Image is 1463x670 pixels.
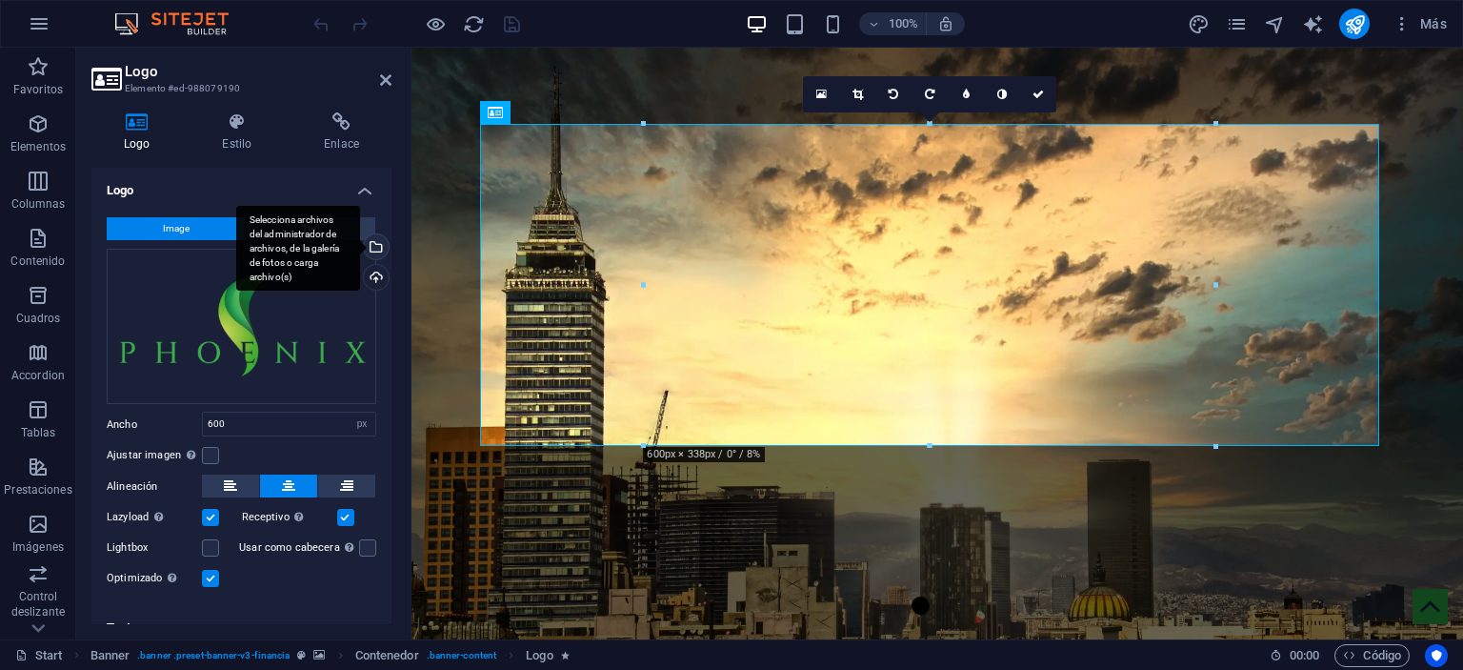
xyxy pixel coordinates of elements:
a: Confirmar ( Ctrl ⏎ ) [1020,76,1056,112]
button: Haz clic para salir del modo de previsualización y seguir editando [424,12,447,35]
span: Código [1343,644,1401,667]
a: Girar 90° a la izquierda [875,76,912,112]
i: Navegador [1264,13,1286,35]
i: El elemento contiene una animación [561,650,570,660]
span: 00 00 [1290,644,1319,667]
a: Haz clic para cancelar la selección y doble clic para abrir páginas [15,644,63,667]
span: Más [1393,14,1447,33]
button: pages [1225,12,1248,35]
span: Haz clic para seleccionar y doble clic para editar [90,644,130,667]
p: Columnas [11,196,66,212]
span: Image [163,217,190,240]
p: Cuadros [16,311,61,326]
button: publish [1339,9,1370,39]
i: AI Writer [1302,13,1324,35]
span: . banner .preset-banner-v3-financia [137,644,290,667]
h4: Logo [91,168,391,202]
p: Accordion [11,368,65,383]
i: Al redimensionar, ajustar el nivel de zoom automáticamente para ajustarse al dispositivo elegido. [937,15,954,32]
a: Modo de recorte [839,76,875,112]
label: Alineación [107,476,202,498]
i: Volver a cargar página [463,13,485,35]
h6: Tiempo de la sesión [1270,644,1320,667]
a: Escala de grises [984,76,1020,112]
div: Selecciona archivos del administrador de archivos, de la galería de fotos o carga archivo(s) [236,206,360,292]
button: navigator [1263,12,1286,35]
label: Ajustar imagen [107,444,202,467]
span: Haz clic para seleccionar y doble clic para editar [526,644,552,667]
label: Receptivo [242,506,337,529]
label: Ancho [107,419,202,430]
div: LOGOPHOENIX-2-OCxscIl-sEu_weOJVPr7Pg.webp [107,249,376,405]
p: Tablas [21,425,56,440]
i: Diseño (Ctrl+Alt+Y) [1188,13,1210,35]
label: Lazyload [107,506,202,529]
label: Usar como cabecera [239,537,359,559]
h2: Logo [125,63,391,80]
img: Editor Logo [110,12,252,35]
button: text_generator [1301,12,1324,35]
button: reload [462,12,485,35]
button: 100% [859,12,927,35]
a: Selecciona archivos del administrador de archivos, de la galería de fotos o carga archivo(s) [363,233,390,260]
i: Publicar [1344,13,1366,35]
p: Elementos [10,139,66,154]
a: Selecciona archivos del administrador de archivos, de la galería de fotos o carga archivo(s) [803,76,839,112]
button: design [1187,12,1210,35]
p: Contenido [10,254,65,269]
button: Image [107,217,245,240]
nav: breadcrumb [90,644,570,667]
span: : [1303,648,1306,662]
h3: Elemento #ed-988079190 [125,80,353,97]
button: Usercentrics [1425,644,1448,667]
h4: Texto [91,605,391,651]
h4: Estilo [190,112,291,152]
p: Prestaciones [4,482,71,497]
a: Desenfoque [948,76,984,112]
label: Optimizado [107,567,202,590]
p: Favoritos [13,82,63,97]
a: Girar 90° a la derecha [912,76,948,112]
i: Este elemento es un preajuste personalizable [297,650,306,660]
h6: 100% [888,12,918,35]
i: Páginas (Ctrl+Alt+S) [1226,13,1248,35]
h4: Logo [91,112,190,152]
span: Haz clic para seleccionar y doble clic para editar [355,644,419,667]
button: Más [1385,9,1454,39]
h4: Enlace [291,112,391,152]
i: Este elemento contiene un fondo [313,650,325,660]
p: Imágenes [12,539,64,555]
button: Código [1334,644,1410,667]
label: Lightbox [107,537,202,559]
span: . banner-content [427,644,496,667]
